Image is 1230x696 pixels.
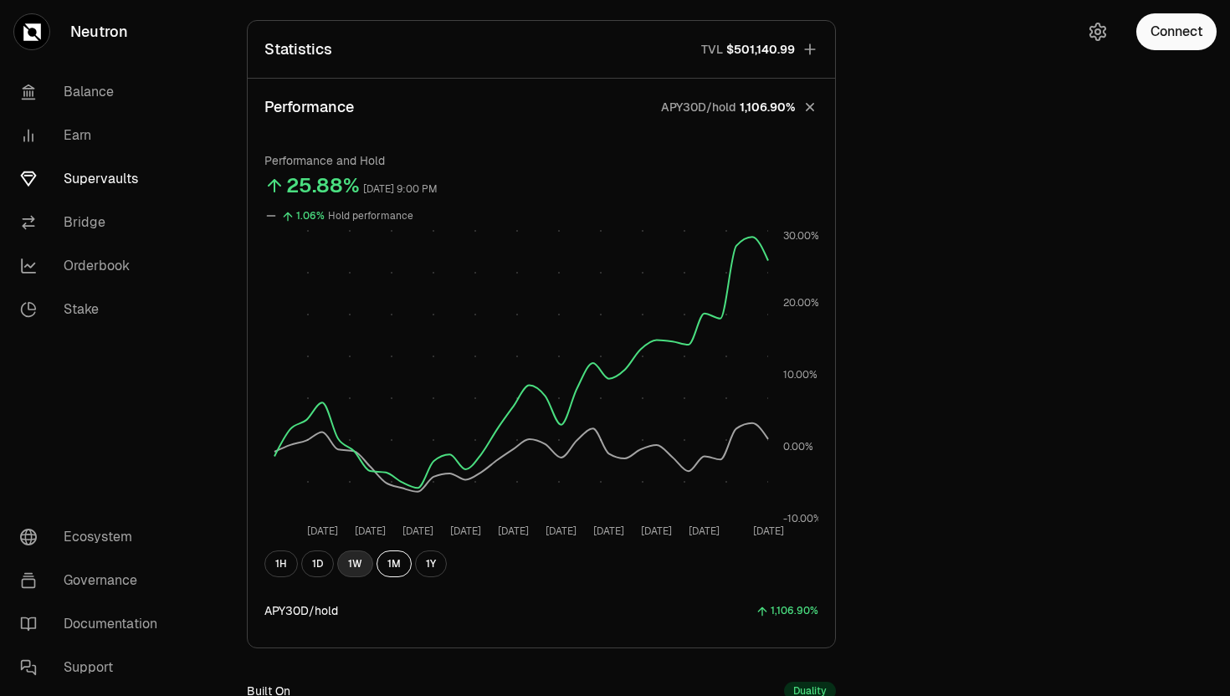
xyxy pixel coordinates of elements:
tspan: [DATE] [593,525,624,538]
button: 1M [377,550,412,577]
a: Bridge [7,201,181,244]
a: Orderbook [7,244,181,288]
tspan: [DATE] [753,525,784,538]
tspan: [DATE] [355,525,386,538]
tspan: 30.00% [783,229,819,243]
button: PerformanceAPY30D/hold1,106.90% [248,79,835,136]
div: PerformanceAPY30D/hold1,106.90% [248,136,835,647]
div: [DATE] 9:00 PM [363,180,438,199]
div: 25.88% [286,172,360,199]
p: Performance and Hold [264,152,818,169]
a: Balance [7,70,181,114]
a: Earn [7,114,181,157]
button: Connect [1136,13,1217,50]
a: Support [7,646,181,689]
tspan: [DATE] [546,525,577,538]
p: Performance [264,95,354,119]
button: 1Y [415,550,447,577]
a: Stake [7,288,181,331]
tspan: 20.00% [783,296,819,310]
button: 1H [264,550,298,577]
p: Statistics [264,38,332,61]
div: 1.06% [296,207,325,226]
a: Ecosystem [7,515,181,559]
div: Hold performance [328,207,413,226]
a: Supervaults [7,157,181,201]
tspan: 10.00% [783,368,817,381]
span: 1,106.90% [740,99,795,115]
tspan: [DATE] [689,525,720,538]
tspan: 0.00% [783,440,813,453]
p: APY30D/hold [661,99,736,115]
tspan: [DATE] [498,525,529,538]
tspan: [DATE] [402,525,433,538]
div: APY30D/hold [264,602,338,619]
tspan: -10.00% [783,512,822,525]
button: 1W [337,550,373,577]
div: 1,106.90% [771,601,818,621]
p: TVL [701,41,723,58]
a: Governance [7,559,181,602]
button: 1D [301,550,334,577]
tspan: [DATE] [450,525,481,538]
tspan: [DATE] [307,525,338,538]
a: Documentation [7,602,181,646]
tspan: [DATE] [641,525,672,538]
span: $501,140.99 [726,41,795,58]
button: StatisticsTVL$501,140.99 [248,21,835,78]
